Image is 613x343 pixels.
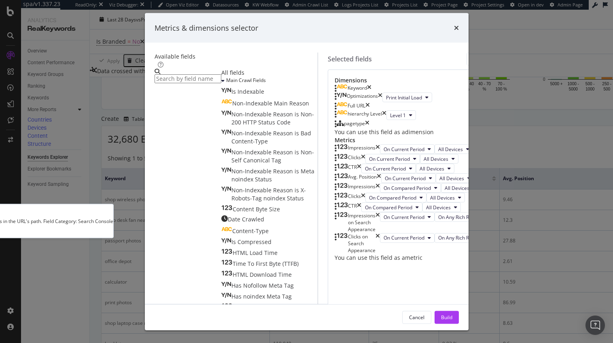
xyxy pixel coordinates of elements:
span: Depth [233,303,249,311]
div: Clicks [348,154,361,164]
div: Impressions [348,183,375,193]
button: All Devices [416,164,454,173]
div: times [382,110,386,120]
button: All Devices [441,183,479,193]
button: On Current Period [380,144,435,154]
div: Open Intercom Messenger [585,316,605,335]
div: pagetypetimes [335,120,492,128]
div: ClickstimesOn Current PeriodAll Devices [335,154,492,164]
div: times [454,23,459,33]
button: Build [435,311,459,324]
button: All Devices [436,173,474,183]
div: Metrics [335,136,492,144]
span: All Devices [424,155,448,162]
span: Level 1 [390,112,406,118]
div: All fields [221,69,318,77]
button: All Devices [435,144,473,154]
span: All Devices [438,145,463,152]
div: Avg. Position [348,173,377,183]
span: On Current Period [365,165,406,172]
span: On Current Period [385,175,426,181]
div: hierarchy LeveltimesLevel 1 [335,110,492,120]
span: Non-Indexable Reason is Non-Self Canonical Tag [231,148,314,164]
div: Clicks on Search AppearancetimesOn Current PeriodOn Any Rich Results [335,233,492,253]
div: Impressions on Search Appearance [348,212,375,233]
div: You can use this field as a dimension [335,128,492,136]
div: Full URLtimes [335,102,492,110]
div: Selected fields [328,54,372,63]
span: Non-Indexable Reason is X-Robots-Tag noindex Status [231,186,306,202]
span: On Current Period [369,155,410,162]
div: Available fields [155,53,318,61]
div: Build [441,314,452,320]
div: times [367,84,371,93]
span: Has Nofollow Meta Tag [231,282,294,289]
button: On Any Rich Results [435,233,492,242]
div: times [375,144,380,154]
span: Time To First Byte (TTFB) [233,260,299,267]
div: hierarchy Level [348,110,382,120]
span: On Compared Period [365,204,412,210]
div: times [377,173,381,183]
span: HTML Download Time [233,271,292,278]
div: Cancel [409,314,424,320]
div: Clicks on Search Appearance [348,233,375,253]
div: Optimizations [347,93,378,102]
div: times [365,120,369,128]
span: On Any Rich Results [438,234,482,241]
div: times [361,154,365,164]
span: On Current Period [384,213,424,220]
span: On Compared Period [384,184,431,191]
button: On Current Period [380,212,435,222]
div: times [365,102,370,110]
div: Impressions on Search AppearancetimesOn Current PeriodOn Any Rich Results [335,212,492,233]
span: Content Byte Size [233,205,280,213]
input: Search by field name [155,74,221,83]
span: All Devices [430,194,455,201]
div: Clicks [348,193,361,202]
div: Full URL [348,102,365,110]
div: Dimensions [335,76,492,84]
button: All Devices [426,193,465,202]
span: On Any Rich Results [438,213,482,220]
button: On Current Period [361,164,416,173]
span: On Current Period [384,145,424,152]
div: times [375,233,380,253]
div: CTR [348,202,357,212]
div: times [357,202,361,212]
button: Print Initial Load [382,93,432,102]
div: ClickstimesOn Compared PeriodAll Devices [335,193,492,202]
div: Avg. PositiontimesOn Current PeriodAll Devices [335,173,492,183]
div: ImpressionstimesOn Current PeriodAll Devices [335,144,492,154]
button: Clear All [467,53,499,65]
span: Is Indexable [231,88,264,95]
span: On Current Period [384,234,424,241]
div: times [378,93,382,102]
div: OptimizationstimesPrint Initial Load [335,93,492,102]
div: CTR [348,164,357,173]
button: On Current Period [365,154,420,164]
span: Non-Indexable Reason is Meta noindex Status [231,167,314,183]
span: Is Compressed [231,238,272,246]
span: Non-Indexable Reason is Bad Content-Type [231,129,311,145]
span: Main Crawl Fields [226,77,266,84]
span: All Devices [439,175,464,181]
div: times [375,212,380,233]
div: ImpressionstimesOn Compared PeriodAll Devices [335,183,492,193]
span: All Devices [445,184,469,191]
button: All Devices [422,202,461,212]
button: All Devices [420,154,458,164]
div: CTRtimesOn Compared PeriodAll Devices [335,202,492,212]
button: On Compared Period [380,183,441,193]
button: Level 1 [386,110,416,120]
span: Content-Type [232,227,269,235]
div: pagetype [344,120,365,128]
span: Date Crawled [228,215,264,223]
div: Keywordtimes [335,84,492,93]
button: Cancel [402,311,431,324]
span: Non-Indexable Reason is Non-200 HTTP Status Code [231,110,314,126]
span: All Devices [420,165,444,172]
div: CTRtimesOn Current PeriodAll Devices [335,164,492,173]
button: On Any Rich Results [435,212,492,222]
span: Has noindex Meta Tag [231,292,292,300]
